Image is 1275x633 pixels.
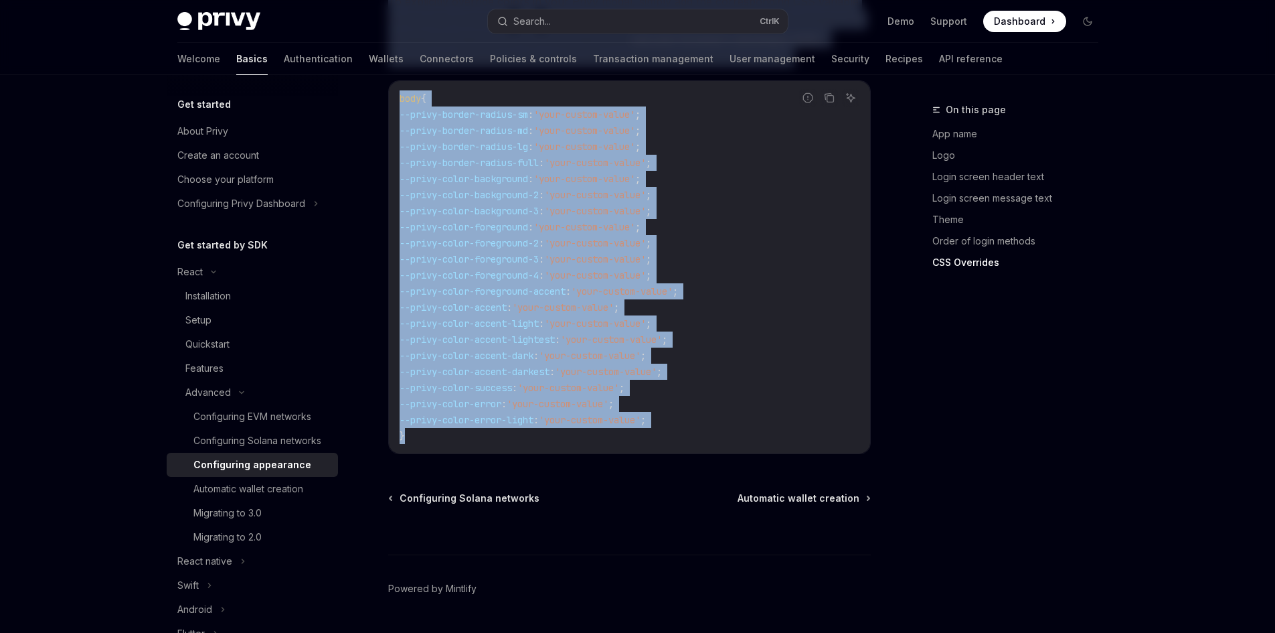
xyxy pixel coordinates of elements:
[167,405,338,429] a: Configuring EVM networks
[400,382,512,394] span: --privy-color-success
[885,43,923,75] a: Recipes
[887,15,914,28] a: Demo
[185,288,231,304] div: Installation
[641,350,646,362] span: ;
[635,141,641,153] span: ;
[390,492,539,505] a: Configuring Solana networks
[544,157,646,169] span: 'your-custom-value'
[646,237,651,249] span: ;
[646,253,651,265] span: ;
[193,505,262,521] div: Migrating to 3.0
[193,457,311,473] div: Configuring appearance
[400,205,539,217] span: --privy-color-background-3
[400,318,539,330] span: --privy-color-accent-light
[593,43,713,75] a: Transaction management
[932,252,1109,273] a: CSS Overrides
[177,264,203,280] div: React
[167,429,338,453] a: Configuring Solana networks
[167,284,338,308] a: Installation
[167,119,338,143] a: About Privy
[614,301,619,313] span: ;
[533,173,635,185] span: 'your-custom-value'
[539,237,544,249] span: :
[544,205,646,217] span: 'your-custom-value'
[421,92,426,104] span: {
[400,334,555,346] span: --privy-color-accent-lightest
[821,89,838,107] button: Copy the contents from the code block
[185,312,211,328] div: Setup
[932,230,1109,252] a: Order of login methods
[831,43,869,75] a: Security
[555,334,560,346] span: :
[400,189,539,201] span: --privy-color-background-2
[167,143,338,167] a: Create an account
[571,285,673,297] span: 'your-custom-value'
[400,430,405,442] span: }
[539,189,544,201] span: :
[539,414,641,426] span: 'your-custom-value'
[167,501,338,525] a: Migrating to 3.0
[983,11,1066,32] a: Dashboard
[738,492,869,505] a: Automatic wallet creation
[501,398,507,410] span: :
[842,89,859,107] button: Ask AI
[946,102,1006,118] span: On this page
[533,414,539,426] span: :
[177,577,199,593] div: Swift
[400,157,539,169] span: --privy-border-radius-full
[167,453,338,477] a: Configuring appearance
[400,285,566,297] span: --privy-color-foreground-accent
[544,189,646,201] span: 'your-custom-value'
[177,147,259,163] div: Create an account
[673,285,678,297] span: ;
[539,205,544,217] span: :
[760,16,780,27] span: Ctrl K
[167,477,338,501] a: Automatic wallet creation
[185,384,231,401] div: Advanced
[400,253,539,265] span: --privy-color-foreground-3
[646,318,651,330] span: ;
[177,96,231,113] h5: Get started
[635,221,641,233] span: ;
[177,123,228,139] div: About Privy
[400,109,528,121] span: --privy-border-radius-sm
[533,109,635,121] span: 'your-custom-value'
[185,336,230,352] div: Quickstart
[507,398,608,410] span: 'your-custom-value'
[167,167,338,192] a: Choose your platform
[539,253,544,265] span: :
[560,334,662,346] span: 'your-custom-value'
[646,189,651,201] span: ;
[646,205,651,217] span: ;
[528,141,533,153] span: :
[657,366,662,378] span: ;
[400,141,528,153] span: --privy-border-radius-lg
[555,366,657,378] span: 'your-custom-value'
[513,13,551,29] div: Search...
[193,409,311,425] div: Configuring EVM networks
[400,301,507,313] span: --privy-color-accent
[177,196,305,212] div: Configuring Privy Dashboard
[528,173,533,185] span: :
[193,481,303,497] div: Automatic wallet creation
[994,15,1045,28] span: Dashboard
[177,43,220,75] a: Welcome
[544,253,646,265] span: 'your-custom-value'
[619,382,624,394] span: ;
[608,398,614,410] span: ;
[167,332,338,356] a: Quickstart
[167,525,338,549] a: Migrating to 2.0
[400,125,528,137] span: --privy-border-radius-md
[420,43,474,75] a: Connectors
[177,602,212,618] div: Android
[400,366,549,378] span: --privy-color-accent-darkest
[400,92,421,104] span: body
[400,350,533,362] span: --privy-color-accent-dark
[177,12,260,31] img: dark logo
[177,237,268,253] h5: Get started by SDK
[177,171,274,188] div: Choose your platform
[646,157,651,169] span: ;
[533,350,539,362] span: :
[400,269,539,281] span: --privy-color-foreground-4
[544,269,646,281] span: 'your-custom-value'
